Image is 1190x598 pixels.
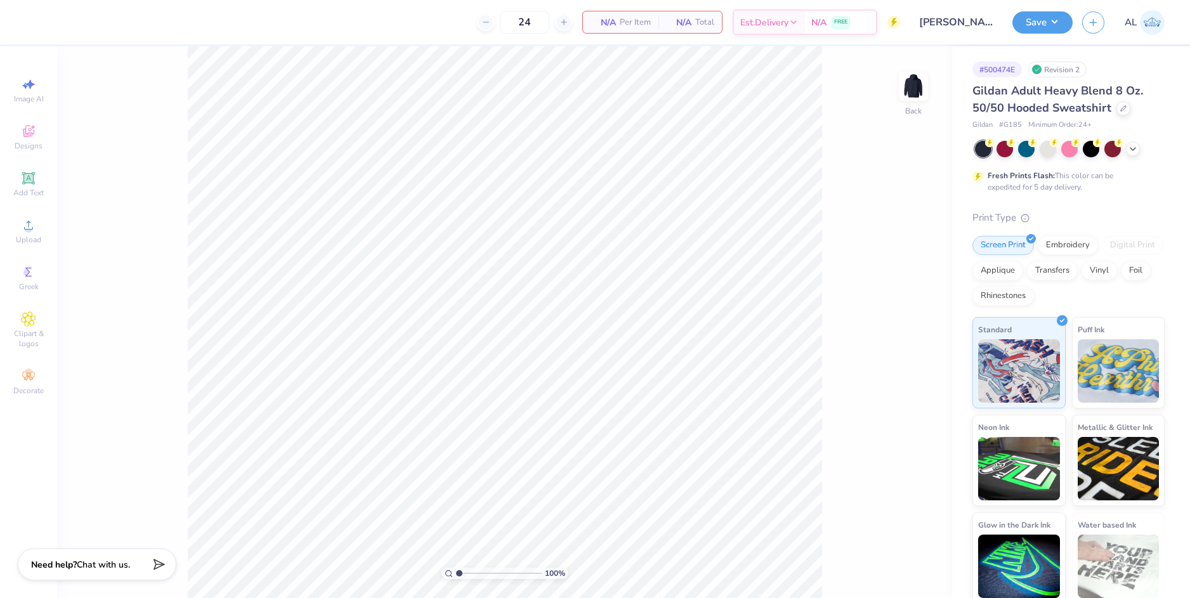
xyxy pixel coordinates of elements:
span: Decorate [13,386,44,396]
span: Gildan [972,120,993,131]
span: FREE [834,18,847,27]
span: Standard [978,323,1012,336]
span: Gildan Adult Heavy Blend 8 Oz. 50/50 Hooded Sweatshirt [972,83,1143,115]
span: Puff Ink [1078,323,1104,336]
span: Greek [19,282,39,292]
span: AL [1125,15,1137,30]
span: Per Item [620,16,651,29]
input: – – [500,11,549,34]
span: 100 % [545,568,565,579]
img: Back [901,74,926,99]
span: N/A [591,16,616,29]
img: Alyzza Lydia Mae Sobrino [1140,10,1165,35]
div: Screen Print [972,236,1034,255]
div: # 500474E [972,62,1022,77]
span: Glow in the Dark Ink [978,518,1050,531]
div: Embroidery [1038,236,1098,255]
img: Puff Ink [1078,339,1160,403]
strong: Need help? [31,559,77,571]
div: Rhinestones [972,287,1034,306]
span: Add Text [13,188,44,198]
div: Transfers [1027,261,1078,280]
span: Designs [15,141,43,151]
img: Standard [978,339,1060,403]
span: Water based Ink [1078,518,1136,531]
div: Vinyl [1082,261,1117,280]
input: Untitled Design [910,10,1003,35]
div: Print Type [972,211,1165,225]
span: Image AI [14,94,44,104]
div: Revision 2 [1028,62,1087,77]
div: Applique [972,261,1023,280]
span: Clipart & logos [6,328,51,349]
button: Save [1012,11,1073,34]
div: Digital Print [1102,236,1163,255]
span: N/A [811,16,827,29]
img: Water based Ink [1078,535,1160,598]
img: Metallic & Glitter Ink [1078,437,1160,500]
span: # G185 [999,120,1022,131]
span: Est. Delivery [740,16,788,29]
img: Glow in the Dark Ink [978,535,1060,598]
span: Metallic & Glitter Ink [1078,420,1153,434]
span: Neon Ink [978,420,1009,434]
span: N/A [666,16,691,29]
span: Upload [16,235,41,245]
span: Total [695,16,714,29]
a: AL [1125,10,1165,35]
div: Back [905,105,922,117]
img: Neon Ink [978,437,1060,500]
div: This color can be expedited for 5 day delivery. [988,170,1144,193]
span: Chat with us. [77,559,130,571]
strong: Fresh Prints Flash: [988,171,1055,181]
span: Minimum Order: 24 + [1028,120,1092,131]
div: Foil [1121,261,1151,280]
